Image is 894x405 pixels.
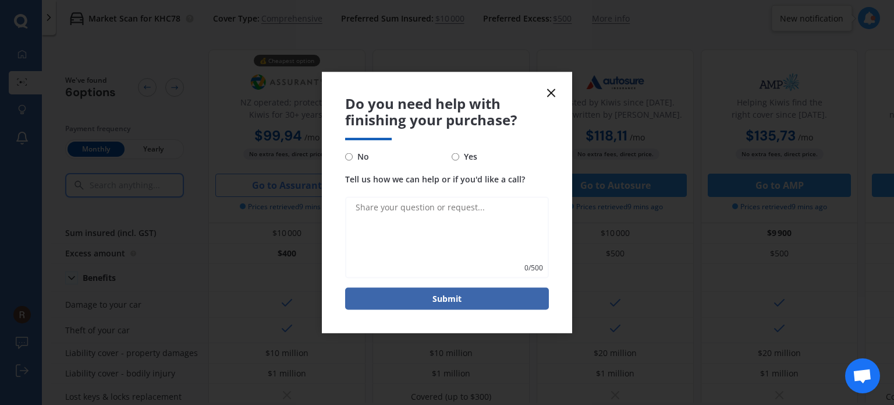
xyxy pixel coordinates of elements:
[345,95,549,129] span: Do you need help with finishing your purchase?
[452,153,459,160] input: Yes
[345,153,353,160] input: No
[353,150,369,164] span: No
[345,174,525,185] span: Tell us how we can help or if you'd like a call?
[345,288,549,310] button: Submit
[845,358,880,393] div: Open chat
[459,150,477,164] span: Yes
[524,262,543,274] span: 0 / 500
